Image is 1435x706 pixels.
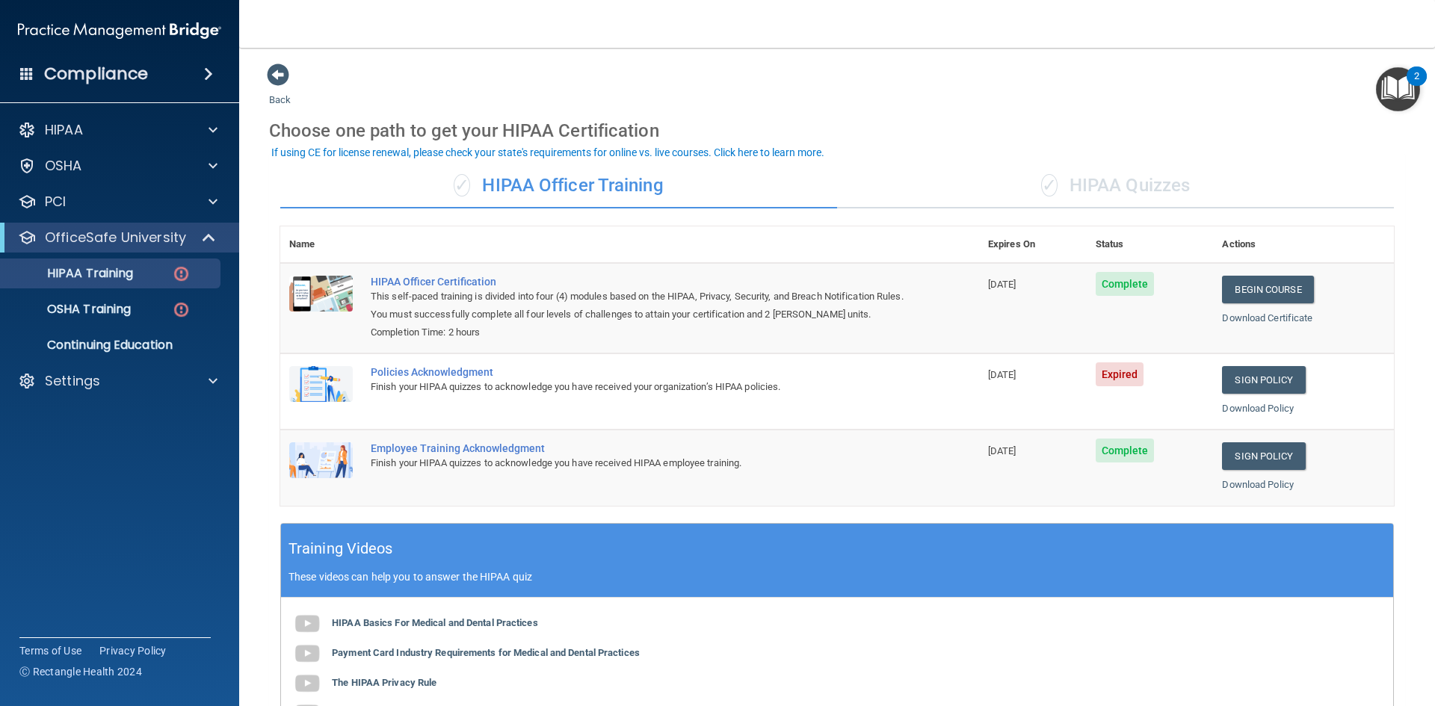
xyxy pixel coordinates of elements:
p: Settings [45,372,100,390]
div: This self-paced training is divided into four (4) modules based on the HIPAA, Privacy, Security, ... [371,288,904,323]
a: Sign Policy [1222,366,1305,394]
div: HIPAA Quizzes [837,164,1394,208]
th: Name [280,226,362,263]
span: Complete [1096,272,1155,296]
span: [DATE] [988,369,1016,380]
a: HIPAA Officer Certification [371,276,904,288]
p: PCI [45,193,66,211]
div: Completion Time: 2 hours [371,323,904,341]
a: Download Policy [1222,403,1294,414]
div: Employee Training Acknowledgment [371,442,904,454]
h4: Compliance [44,64,148,84]
p: OSHA [45,157,82,175]
a: Download Policy [1222,479,1294,490]
img: gray_youtube_icon.38fcd6cc.png [292,639,322,669]
a: HIPAA [18,121,217,139]
div: Finish your HIPAA quizzes to acknowledge you have received HIPAA employee training. [371,454,904,472]
p: Continuing Education [10,338,214,353]
h5: Training Videos [288,536,393,562]
img: PMB logo [18,16,221,46]
th: Expires On [979,226,1087,263]
div: HIPAA Officer Training [280,164,837,208]
p: HIPAA Training [10,266,133,281]
a: Back [269,76,291,105]
p: These videos can help you to answer the HIPAA quiz [288,571,1386,583]
b: Payment Card Industry Requirements for Medical and Dental Practices [332,647,640,658]
th: Status [1087,226,1214,263]
b: HIPAA Basics For Medical and Dental Practices [332,617,538,628]
a: Download Certificate [1222,312,1312,323]
p: HIPAA [45,121,83,139]
a: PCI [18,193,217,211]
div: 2 [1414,76,1419,96]
img: danger-circle.6113f641.png [172,264,191,283]
span: ✓ [454,174,470,196]
span: [DATE] [988,445,1016,456]
img: gray_youtube_icon.38fcd6cc.png [292,669,322,699]
button: Open Resource Center, 2 new notifications [1376,67,1420,111]
img: gray_youtube_icon.38fcd6cc.png [292,609,322,639]
span: Ⓒ Rectangle Health 2024 [19,664,142,679]
button: If using CE for license renewal, please check your state's requirements for online vs. live cours... [269,145,827,160]
th: Actions [1213,226,1394,263]
a: OSHA [18,157,217,175]
span: ✓ [1041,174,1058,196]
a: Settings [18,372,217,390]
p: OfficeSafe University [45,229,186,247]
iframe: Drift Widget Chat Controller [1176,600,1417,660]
p: OSHA Training [10,302,131,317]
div: Choose one path to get your HIPAA Certification [269,109,1405,152]
a: Begin Course [1222,276,1313,303]
span: Complete [1096,439,1155,462]
a: Sign Policy [1222,442,1305,470]
b: The HIPAA Privacy Rule [332,677,436,688]
a: OfficeSafe University [18,229,217,247]
a: Terms of Use [19,643,81,658]
a: Privacy Policy [99,643,167,658]
div: If using CE for license renewal, please check your state's requirements for online vs. live cours... [271,147,824,158]
img: danger-circle.6113f641.png [172,300,191,319]
div: Finish your HIPAA quizzes to acknowledge you have received your organization’s HIPAA policies. [371,378,904,396]
span: [DATE] [988,279,1016,290]
div: Policies Acknowledgment [371,366,904,378]
span: Expired [1096,362,1144,386]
